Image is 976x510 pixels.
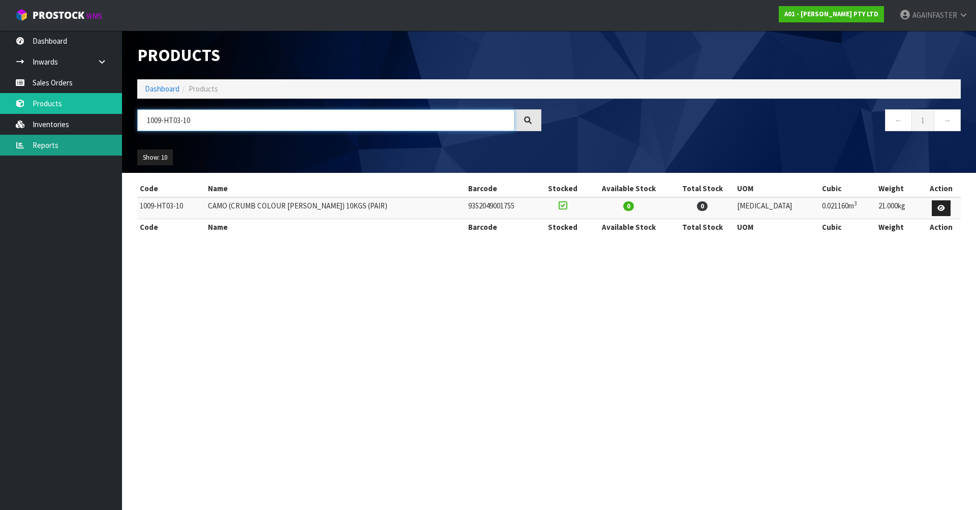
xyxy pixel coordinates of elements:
td: [MEDICAL_DATA] [735,197,819,219]
span: ProStock [33,9,84,22]
th: Stocked [538,181,587,197]
th: Cubic [819,181,876,197]
th: Barcode [466,219,538,235]
td: CAMO (CRUMB COLOUR [PERSON_NAME]) 10KGS (PAIR) [205,197,466,219]
th: UOM [735,181,819,197]
th: Name [205,181,466,197]
input: Search products [137,109,515,131]
a: 1 [911,109,934,131]
td: 0.021160m [819,197,876,219]
nav: Page navigation [557,109,961,134]
a: Dashboard [145,84,179,94]
span: AGAINFASTER [912,10,957,20]
th: Action [921,181,961,197]
th: Stocked [538,219,587,235]
th: Barcode [466,181,538,197]
th: Total Stock [670,219,735,235]
small: WMS [86,11,102,21]
td: 9352049001755 [466,197,538,219]
th: UOM [735,219,819,235]
sup: 3 [854,200,857,207]
h1: Products [137,46,541,64]
img: cube-alt.png [15,9,28,21]
th: Cubic [819,219,876,235]
th: Weight [876,181,921,197]
span: Products [189,84,218,94]
span: 0 [697,201,708,211]
th: Available Stock [587,219,670,235]
a: → [934,109,961,131]
th: Total Stock [670,181,735,197]
button: Show: 10 [137,149,173,166]
td: 1009-HT03-10 [137,197,205,219]
a: ← [885,109,912,131]
th: Action [921,219,961,235]
th: Available Stock [587,181,670,197]
th: Weight [876,219,921,235]
span: 0 [623,201,634,211]
th: Code [137,181,205,197]
strong: A01 - [PERSON_NAME] PTY LTD [784,10,878,18]
th: Code [137,219,205,235]
th: Name [205,219,466,235]
td: 21.000kg [876,197,921,219]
